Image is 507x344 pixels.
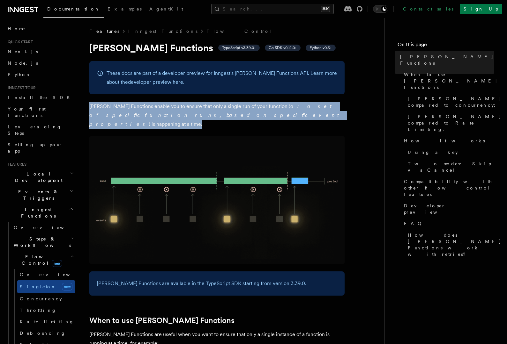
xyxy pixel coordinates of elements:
a: When to use [PERSON_NAME] Functions [89,316,235,325]
h4: On this page [398,41,494,51]
a: [PERSON_NAME] Functions [398,51,494,69]
span: Quick start [5,39,33,45]
span: Inngest tour [5,85,36,90]
span: Throttling [20,308,56,313]
span: Features [89,28,119,34]
span: Node.js [8,61,38,66]
a: Rate limiting [17,316,75,327]
span: Concurrency [20,296,62,301]
span: Your first Functions [8,106,46,118]
span: [PERSON_NAME] Functions [400,54,494,66]
a: Install the SDK [5,92,75,103]
span: FAQ [404,220,425,227]
span: Overview [14,225,79,230]
a: Overview [17,269,75,280]
span: Events & Triggers [5,189,70,201]
span: Overview [20,272,86,277]
em: or a set of specific function runs, based on specific event properties [89,103,342,127]
span: Singleton [20,284,56,289]
a: Concurrency [17,293,75,305]
a: Using a key [405,147,494,158]
span: Inngest Functions [5,206,69,219]
span: Python [8,72,31,77]
button: Flow Controlnew [11,251,75,269]
span: Flow Control [11,254,70,266]
span: Two modes: Skip vs Cancel [408,161,494,173]
span: Using a key [408,149,458,155]
a: FAQ [401,218,494,229]
a: How does [PERSON_NAME] Functions work with retries? [405,229,494,260]
a: Next.js [5,46,75,57]
span: Debouncing [20,331,66,336]
span: Developer preview [404,203,494,215]
a: Your first Functions [5,103,75,121]
span: Steps & Workflows [11,236,71,248]
a: Compatibility with other flow control features [401,176,494,200]
p: These docs are part of a developer preview for Inngest's [PERSON_NAME] Functions API. Learn more ... [107,69,337,87]
h1: [PERSON_NAME] Functions [89,42,345,54]
span: new [52,260,62,267]
a: Debouncing [17,327,75,339]
a: Setting up your app [5,139,75,157]
a: Flow Control [206,28,272,34]
a: How it works [401,135,494,147]
span: Rate limiting [20,319,74,324]
a: Documentation [43,2,104,18]
span: Python v0.5+ [309,45,332,50]
span: Home [8,25,26,32]
span: How does [PERSON_NAME] Functions work with retries? [408,232,501,257]
a: Sign Up [460,4,502,14]
a: [PERSON_NAME] compared to Rate Limiting: [405,111,494,135]
a: Two modes: Skip vs Cancel [405,158,494,176]
a: Inngest Functions [128,28,198,34]
span: Local Development [5,171,70,183]
button: Toggle dark mode [373,5,388,13]
span: new [62,283,72,290]
a: Overview [11,222,75,233]
kbd: ⌘K [321,6,330,12]
button: Steps & Workflows [11,233,75,251]
a: Examples [104,2,145,17]
a: Python [5,69,75,80]
p: [PERSON_NAME] Functions enable you to ensure that only a single run of your function ( ) is happe... [89,102,345,129]
a: Singletonnew [17,280,75,293]
a: Home [5,23,75,34]
span: Compatibility with other flow control features [404,178,494,197]
a: When to use [PERSON_NAME] Functions [401,69,494,93]
span: [PERSON_NAME] compared to concurrency: [408,96,501,108]
button: Local Development [5,168,75,186]
span: AgentKit [149,6,183,11]
a: Leveraging Steps [5,121,75,139]
span: Leveraging Steps [8,124,62,136]
button: Inngest Functions [5,204,75,222]
p: [PERSON_NAME] Functions are available in the TypeScript SDK starting from version 3.39.0. [97,279,337,288]
a: developer preview here [128,79,183,85]
span: Next.js [8,49,38,54]
span: Features [5,162,26,167]
span: [PERSON_NAME] compared to Rate Limiting: [408,113,501,133]
a: Developer preview [401,200,494,218]
a: Contact sales [399,4,457,14]
span: TypeScript v3.39.0+ [222,45,256,50]
button: Search...⌘K [211,4,334,14]
span: Setting up your app [8,142,63,154]
a: Throttling [17,305,75,316]
span: Go SDK v0.12.0+ [269,45,297,50]
button: Events & Triggers [5,186,75,204]
a: Node.js [5,57,75,69]
a: [PERSON_NAME] compared to concurrency: [405,93,494,111]
span: How it works [404,138,485,144]
span: When to use [PERSON_NAME] Functions [404,71,497,90]
img: Singleton Functions only process one run at a time. [89,136,345,264]
a: AgentKit [145,2,187,17]
span: Examples [108,6,142,11]
span: Install the SDK [8,95,74,100]
span: Documentation [47,6,100,11]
